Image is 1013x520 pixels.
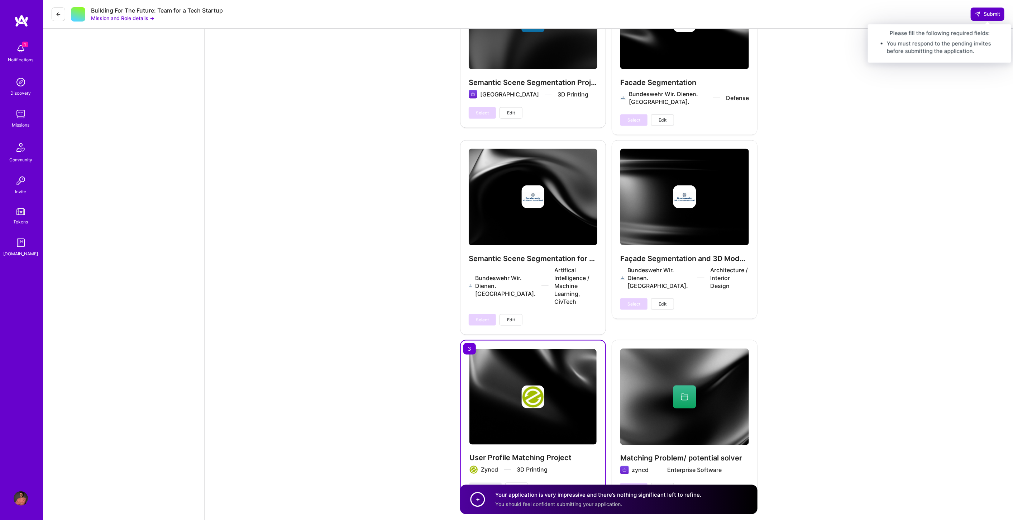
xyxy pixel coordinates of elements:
[651,114,674,126] button: Edit
[505,483,528,494] button: Edit
[971,8,1004,20] button: Submit
[91,14,154,22] button: Mission and Role details →
[15,188,27,195] div: Invite
[22,42,28,47] span: 1
[975,11,981,17] i: icon SendLight
[9,156,32,164] div: Community
[469,349,597,445] img: cover
[659,117,666,123] span: Edit
[8,56,34,63] div: Notifications
[12,121,30,129] div: Missions
[500,314,522,326] button: Edit
[4,250,38,257] div: [DOMAIN_NAME]
[469,465,478,474] img: Company logo
[14,107,28,121] img: teamwork
[14,14,29,27] img: logo
[56,11,61,17] i: icon LeftArrowDark
[91,7,223,14] div: Building For The Future: Team for a Tech Startup
[12,139,29,156] img: Community
[14,491,28,506] img: User Avatar
[651,298,674,310] button: Edit
[507,317,515,323] span: Edit
[495,491,701,499] h4: Your application is very impressive and there’s nothing significant left to refine.
[481,466,548,474] div: Zyncd 3D Printing
[975,10,1000,18] span: Submit
[495,501,622,507] span: You should feel confident submitting your application.
[14,236,28,250] img: guide book
[522,386,545,408] img: Company logo
[14,75,28,89] img: discovery
[659,301,666,307] span: Edit
[504,469,511,470] img: divider
[12,491,30,506] a: User Avatar
[507,110,515,116] span: Edit
[500,107,522,119] button: Edit
[16,208,25,215] img: tokens
[14,218,28,226] div: Tokens
[651,483,674,495] button: Edit
[14,42,28,56] img: bell
[11,89,31,97] div: Discovery
[14,174,28,188] img: Invite
[469,453,597,463] h4: User Profile Matching Project
[469,483,502,494] button: Deselect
